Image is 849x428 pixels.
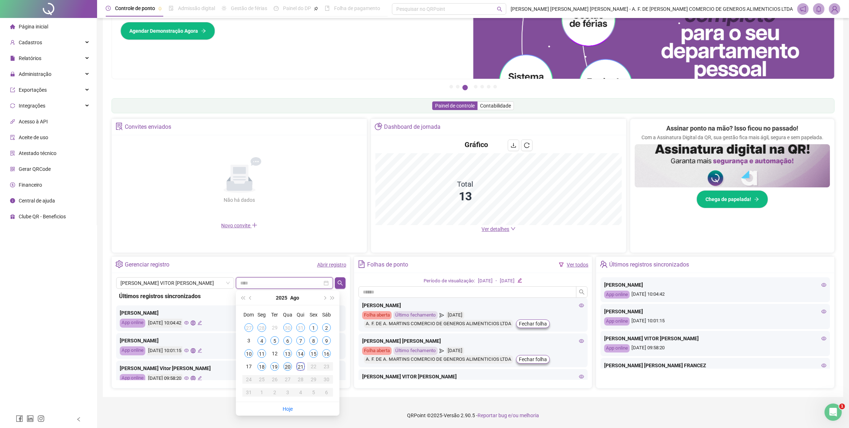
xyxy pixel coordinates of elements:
[10,24,15,29] span: home
[367,259,408,271] div: Folhas de ponto
[322,362,331,371] div: 23
[197,348,202,353] span: edit
[206,196,273,204] div: Não há dados
[255,347,268,360] td: 2025-08-11
[516,319,550,328] button: Fechar folha
[257,323,266,332] div: 28
[697,190,768,208] button: Chega de papelada!
[281,347,294,360] td: 2025-08-13
[255,373,268,386] td: 2025-08-25
[329,291,337,305] button: super-next-year
[482,226,516,232] a: Ver detalhes down
[462,85,468,90] button: 3
[821,363,826,368] span: eye
[296,388,305,397] div: 4
[839,404,845,409] span: 1
[294,308,307,321] th: Qui
[283,375,292,384] div: 27
[610,259,689,271] div: Últimos registros sincronizados
[604,317,630,325] div: App online
[579,289,585,295] span: search
[309,388,318,397] div: 5
[169,6,174,11] span: file-done
[268,360,281,373] td: 2025-08-19
[294,334,307,347] td: 2025-08-07
[322,349,331,358] div: 16
[270,323,279,332] div: 29
[294,386,307,399] td: 2025-09-04
[281,360,294,373] td: 2025-08-20
[375,123,382,130] span: pie-chart
[435,103,475,109] span: Painel de controle
[439,311,444,319] span: send
[604,308,826,315] div: [PERSON_NAME]
[362,301,584,309] div: [PERSON_NAME]
[281,321,294,334] td: 2025-07-30
[320,321,333,334] td: 2025-08-02
[567,262,588,268] a: Ver todos
[10,135,15,140] span: audit
[247,291,255,305] button: prev-year
[191,348,195,353] span: global
[197,376,202,381] span: edit
[147,346,182,355] div: [DATE] 10:01:15
[604,291,826,299] div: [DATE] 10:04:42
[291,291,300,305] button: month panel
[120,309,342,317] div: [PERSON_NAME]
[283,406,293,412] a: Hoje
[120,346,145,355] div: App online
[245,349,253,358] div: 10
[19,87,47,93] span: Exportações
[158,6,162,11] span: pushpin
[480,103,511,109] span: Contabilidade
[191,320,195,325] span: global
[242,334,255,347] td: 2025-08-03
[10,150,15,155] span: solution
[511,226,516,231] span: down
[604,317,826,325] div: [DATE] 10:01:15
[245,375,253,384] div: 24
[283,336,292,345] div: 6
[10,40,15,45] span: user-add
[281,334,294,347] td: 2025-08-06
[268,373,281,386] td: 2025-08-26
[255,360,268,373] td: 2025-08-18
[296,336,305,345] div: 7
[314,6,318,11] span: pushpin
[320,373,333,386] td: 2025-08-30
[120,278,230,288] span: ANTONIO VITOR SEGUNDO CARDOSO
[281,373,294,386] td: 2025-08-27
[309,375,318,384] div: 29
[500,277,515,285] div: [DATE]
[320,360,333,373] td: 2025-08-23
[816,6,822,12] span: bell
[524,142,530,148] span: reload
[309,336,318,345] div: 8
[600,260,607,268] span: team
[19,150,56,156] span: Atestado técnico
[257,362,266,371] div: 18
[635,144,830,187] img: banner%2F02c71560-61a6-44d4-94b9-c8ab97240462.png
[337,280,343,286] span: search
[19,119,48,124] span: Acesso à API
[147,374,182,383] div: [DATE] 09:58:20
[642,133,823,141] p: Com a Assinatura Digital da QR, sua gestão fica mais ágil, segura e sem papelada.
[559,262,564,267] span: filter
[184,376,189,381] span: eye
[245,388,253,397] div: 31
[222,6,227,11] span: sun
[10,71,15,76] span: lock
[270,388,279,397] div: 2
[115,260,123,268] span: setting
[255,321,268,334] td: 2025-07-28
[604,334,826,342] div: [PERSON_NAME] VITOR [PERSON_NAME]
[120,22,215,40] button: Agendar Demonstração Agora
[245,336,253,345] div: 3
[362,373,584,381] div: [PERSON_NAME] VITOR [PERSON_NAME]
[496,277,497,285] div: -
[604,281,826,289] div: [PERSON_NAME]
[274,6,279,11] span: dashboard
[666,123,798,133] h2: Assinar ponto na mão? Isso ficou no passado!
[364,355,513,364] div: A. F. DE A. MARTINS COMERCIO DE GENEROS ALIMENTICIOS LTDA
[119,292,343,301] div: Últimos registros sincronizados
